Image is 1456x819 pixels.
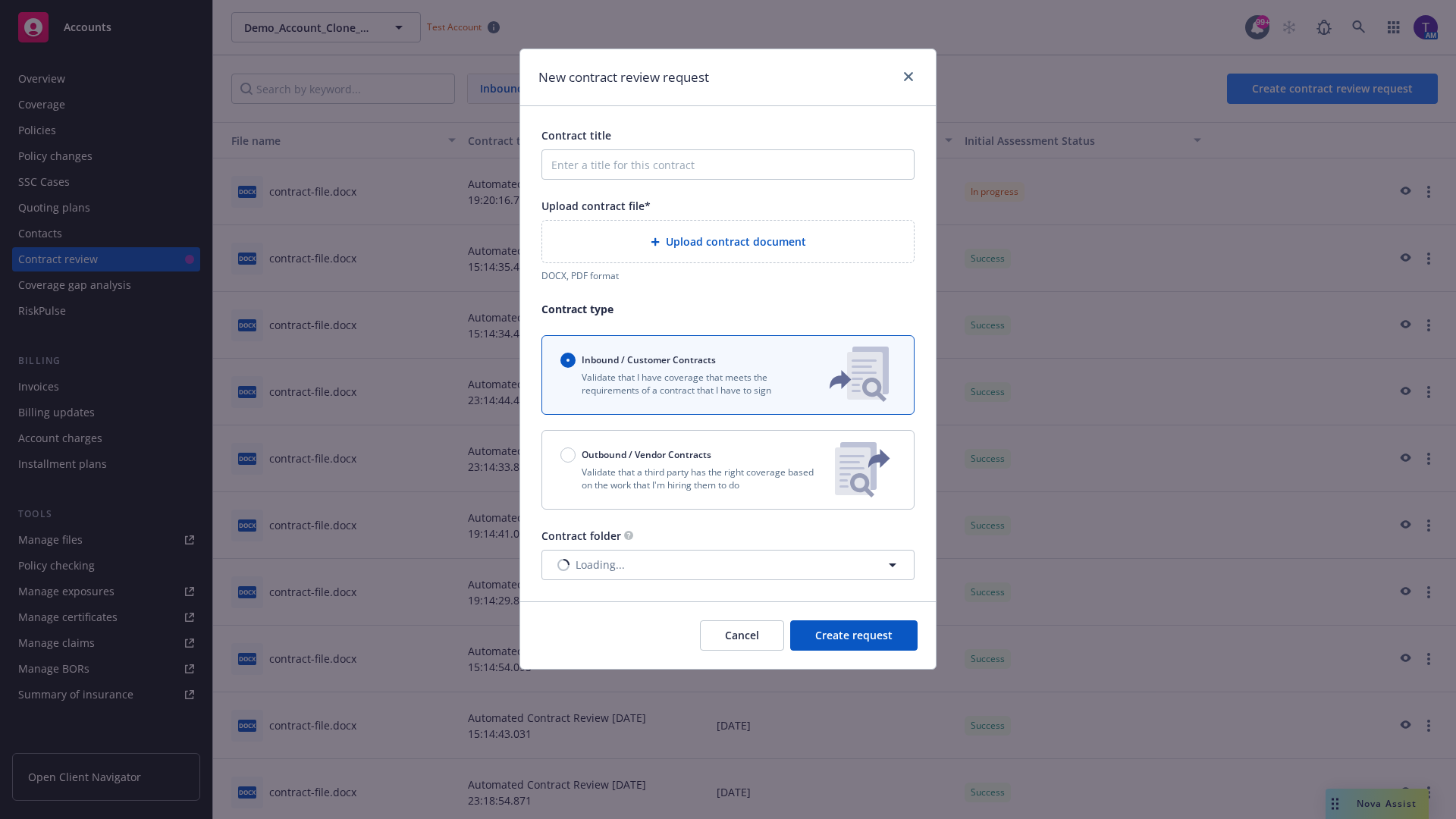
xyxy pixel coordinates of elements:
[541,199,651,213] span: Upload contract file*
[725,628,759,642] span: Cancel
[560,447,576,463] input: Outbound / Vendor Contracts
[576,557,625,573] span: Loading...
[582,448,711,461] span: Outbound / Vendor Contracts
[582,353,716,366] span: Inbound / Customer Contracts
[541,430,915,510] button: Outbound / Vendor ContractsValidate that a third party has the right coverage based on the work t...
[541,550,915,580] button: Loading...
[666,234,806,249] span: Upload contract document
[541,335,915,415] button: Inbound / Customer ContractsValidate that I have coverage that meets the requirements of a contra...
[815,628,893,642] span: Create request
[541,269,915,282] div: DOCX, PDF format
[538,67,709,87] h1: New contract review request
[790,620,918,651] button: Create request
[560,353,576,368] input: Inbound / Customer Contracts
[541,529,621,543] span: Contract folder
[541,149,915,180] input: Enter a title for this contract
[541,220,915,263] div: Upload contract document
[560,371,805,397] p: Validate that I have coverage that meets the requirements of a contract that I have to sign
[541,301,915,317] p: Contract type
[560,466,823,491] p: Validate that a third party has the right coverage based on the work that I'm hiring them to do
[899,67,918,86] a: close
[541,128,611,143] span: Contract title
[700,620,784,651] button: Cancel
